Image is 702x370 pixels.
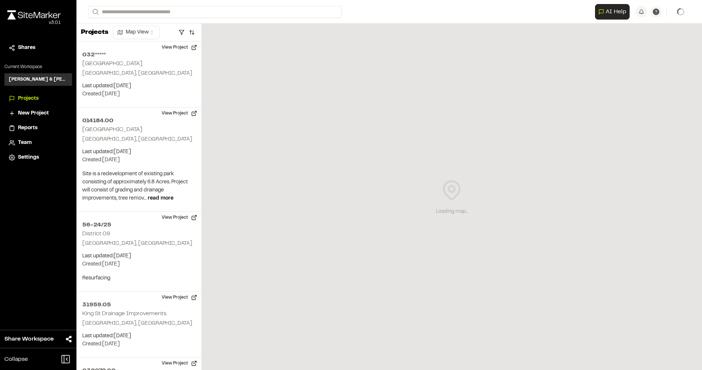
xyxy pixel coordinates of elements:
[81,28,108,38] p: Projects
[18,124,37,132] span: Reports
[82,274,196,282] p: Resurfacing
[82,116,196,125] h2: 014184.00
[88,6,101,18] button: Search
[82,221,196,229] h2: 56-24/25
[595,4,633,20] div: Open AI Assistant
[82,300,196,309] h2: 31959.05
[82,231,110,236] h2: District 09
[82,252,196,260] p: Last updated: [DATE]
[157,42,201,53] button: View Project
[82,240,196,248] p: [GEOGRAPHIC_DATA], [GEOGRAPHIC_DATA]
[9,95,68,103] a: Projects
[18,95,39,103] span: Projects
[157,357,201,369] button: View Project
[7,10,61,20] img: rebrand.png
[18,109,49,117] span: New Project
[436,208,468,216] div: Loading map...
[82,156,196,164] p: Created: [DATE]
[606,7,626,16] span: AI Help
[82,82,196,90] p: Last updated: [DATE]
[148,196,173,201] span: read more
[9,76,68,83] h3: [PERSON_NAME] & [PERSON_NAME] Inc.
[9,139,68,147] a: Team
[82,260,196,268] p: Created: [DATE]
[18,154,39,162] span: Settings
[82,340,196,348] p: Created: [DATE]
[595,4,630,20] button: Open AI Assistant
[4,335,54,343] span: Share Workspace
[82,70,196,78] p: [GEOGRAPHIC_DATA], [GEOGRAPHIC_DATA]
[82,320,196,328] p: [GEOGRAPHIC_DATA], [GEOGRAPHIC_DATA]
[157,108,201,119] button: View Project
[82,148,196,156] p: Last updated: [DATE]
[9,124,68,132] a: Reports
[157,212,201,223] button: View Project
[4,355,28,364] span: Collapse
[9,44,68,52] a: Shares
[82,127,142,132] h2: [GEOGRAPHIC_DATA]
[18,139,32,147] span: Team
[9,109,68,117] a: New Project
[157,292,201,303] button: View Project
[18,44,35,52] span: Shares
[82,90,196,98] p: Created: [DATE]
[4,64,72,70] p: Current Workspace
[82,332,196,340] p: Last updated: [DATE]
[82,61,142,66] h2: [GEOGRAPHIC_DATA]
[82,170,196,202] p: Site is a redevelopment of existing park consisting of approximately 6.8 Acres. Project will cons...
[82,311,166,316] h2: King St Drainage Improvements
[9,154,68,162] a: Settings
[82,135,196,144] p: [GEOGRAPHIC_DATA], [GEOGRAPHIC_DATA]
[7,20,61,26] div: Oh geez...please don't...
